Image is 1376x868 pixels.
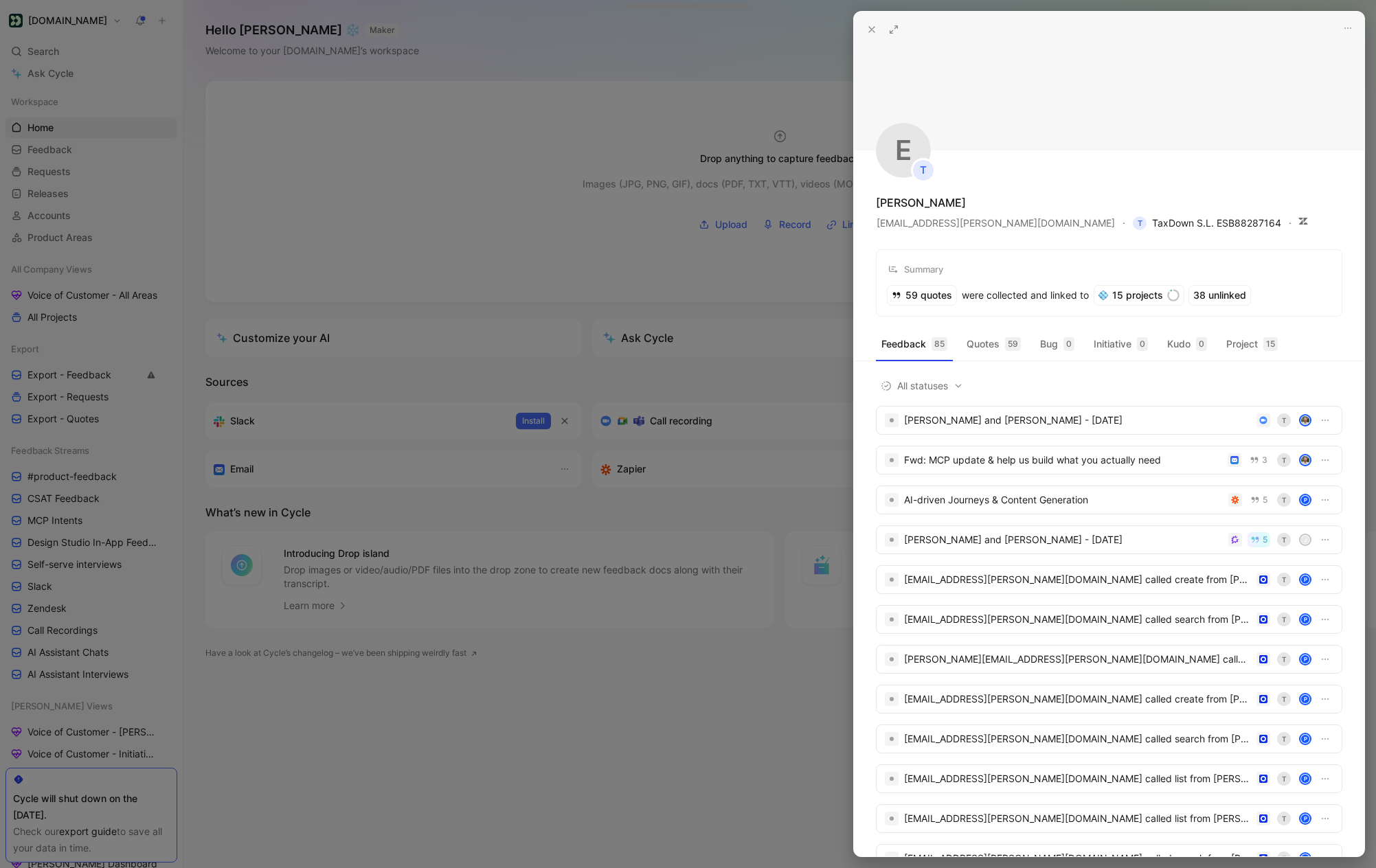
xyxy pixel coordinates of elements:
div: were collected and linked to [888,286,1089,305]
div: T [1277,812,1291,825]
div: P [1300,615,1310,624]
div: [PERSON_NAME] and [PERSON_NAME] - [DATE] [904,412,1251,429]
div: [EMAIL_ADDRESS][PERSON_NAME][DOMAIN_NAME] called list from [PERSON_NAME] [904,810,1251,827]
span: 5 [1263,536,1267,544]
div: T [913,160,934,181]
div: P [1300,854,1310,863]
div: 15 projects [1094,286,1184,305]
div: 0 [1196,337,1207,351]
div: P [1300,495,1310,505]
div: P [1300,694,1310,704]
button: Bug [1035,333,1080,355]
div: 15 [1263,337,1278,351]
div: 59 [1005,337,1021,351]
div: T [1277,613,1291,626]
a: [EMAIL_ADDRESS][PERSON_NAME][DOMAIN_NAME] called search from [PERSON_NAME]TP [876,724,1342,753]
div: P [1300,654,1310,664]
button: Project [1221,333,1283,355]
a: [EMAIL_ADDRESS][PERSON_NAME][DOMAIN_NAME] called create from [PERSON_NAME]TP [876,685,1342,713]
div: P [1300,734,1310,744]
a: [PERSON_NAME][EMAIL_ADDRESS][PERSON_NAME][DOMAIN_NAME] called list_workspaces from [PERSON_NAME]TP [876,645,1342,674]
div: T [1133,216,1147,230]
a: [EMAIL_ADDRESS][PERSON_NAME][DOMAIN_NAME] called search from [PERSON_NAME]TP [876,605,1342,634]
div: [PERSON_NAME] and [PERSON_NAME] - [DATE] [904,532,1223,548]
a: [EMAIL_ADDRESS][PERSON_NAME][DOMAIN_NAME] called create from [PERSON_NAME]TP [876,565,1342,594]
div: [EMAIL_ADDRESS][PERSON_NAME][DOMAIN_NAME] called list from [PERSON_NAME] [904,770,1251,787]
div: T [1277,453,1291,467]
div: AI-driven Journeys & Content Generation [904,492,1223,508]
div: T [1277,772,1291,786]
div: [EMAIL_ADDRESS][PERSON_NAME][DOMAIN_NAME] called search from [PERSON_NAME] [904,611,1251,628]
button: 5 [1248,532,1270,547]
div: Summary [888,261,943,277]
a: [EMAIL_ADDRESS][PERSON_NAME][DOMAIN_NAME] called list from [PERSON_NAME]TP [876,804,1342,833]
div: [EMAIL_ADDRESS][PERSON_NAME][DOMAIN_NAME] called search from [PERSON_NAME] [904,850,1251,867]
button: 5 [1248,492,1270,507]
button: 3 [1247,453,1270,468]
div: [EMAIL_ADDRESS][PERSON_NAME][DOMAIN_NAME] called search from [PERSON_NAME] [904,731,1251,747]
button: TTaxDown S.L. ESB88287164 [1132,214,1282,233]
img: avatar [1300,455,1310,465]
div: T [1277,533,1291,547]
button: Quotes [961,333,1026,355]
div: 38 unlinked [1189,286,1250,305]
div: T [1277,732,1291,746]
button: Initiative [1088,333,1153,355]
img: avatar [1300,415,1310,425]
button: Kudo [1162,333,1213,355]
span: [EMAIL_ADDRESS][PERSON_NAME][DOMAIN_NAME] [877,215,1115,231]
div: P [1300,814,1310,823]
button: [EMAIL_ADDRESS][PERSON_NAME][DOMAIN_NAME] [876,214,1116,232]
div: T [1277,573,1291,586]
a: [EMAIL_ADDRESS][PERSON_NAME][DOMAIN_NAME] called list from [PERSON_NAME]TP [876,764,1342,793]
a: [PERSON_NAME] and [PERSON_NAME] - [DATE]5TJ [876,525,1342,554]
div: 85 [932,337,947,351]
div: T [1277,692,1291,706]
a: AI-driven Journeys & Content Generation5TP [876,486,1342,514]
button: TTaxDown S.L. ESB88287164 [1132,214,1282,232]
div: T [1277,493,1291,507]
button: All statuses [876,377,968,395]
div: T [1277,413,1291,427]
div: J [1300,535,1310,545]
a: Fwd: MCP update & help us build what you actually need3Tavatar [876,446,1342,475]
div: T [1277,652,1291,666]
button: Feedback [876,333,953,355]
span: 3 [1262,456,1267,464]
div: 0 [1063,337,1074,351]
div: [EMAIL_ADDRESS][PERSON_NAME][DOMAIN_NAME] called create from [PERSON_NAME] [904,691,1251,707]
span: TaxDown S.L. ESB88287164 [1133,215,1281,231]
span: 5 [1263,496,1267,504]
div: [PERSON_NAME][EMAIL_ADDRESS][PERSON_NAME][DOMAIN_NAME] called list_workspaces from [PERSON_NAME] [904,651,1251,667]
div: T [1277,852,1291,865]
div: P [1300,774,1310,784]
div: 59 quotes [888,286,956,305]
div: Fwd: MCP update & help us build what you actually need [904,452,1222,468]
div: [EMAIL_ADDRESS][PERSON_NAME][DOMAIN_NAME] called create from [PERSON_NAME] [904,571,1251,588]
span: All statuses [881,378,963,394]
a: [PERSON_NAME] and [PERSON_NAME] - [DATE]Tavatar [876,406,1342,435]
div: 0 [1137,337,1148,351]
img: 💠 [1098,290,1108,300]
div: P [1300,575,1310,584]
div: [PERSON_NAME] [876,194,966,211]
div: E [876,123,931,178]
